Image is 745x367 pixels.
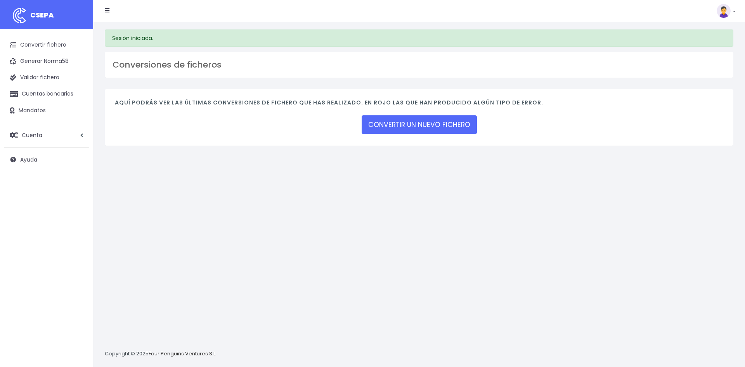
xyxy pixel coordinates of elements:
a: Generar Norma58 [4,53,89,70]
h4: Aquí podrás ver las últimas conversiones de fichero que has realizado. En rojo las que han produc... [115,99,723,110]
h3: Conversiones de ficheros [113,60,726,70]
div: Sesión iniciada. [105,30,733,47]
span: Ayuda [20,156,37,163]
a: CONVERTIR UN NUEVO FICHERO [362,115,477,134]
p: Copyright © 2025 . [105,350,218,358]
a: Cuenta [4,127,89,143]
img: logo [10,6,29,25]
a: Ayuda [4,151,89,168]
span: Cuenta [22,131,42,139]
a: Convertir fichero [4,37,89,53]
img: profile [717,4,731,18]
a: Cuentas bancarias [4,86,89,102]
a: Validar fichero [4,70,89,86]
a: Four Penguins Ventures S.L. [149,350,217,357]
span: CSEPA [30,10,54,20]
a: Mandatos [4,103,89,119]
